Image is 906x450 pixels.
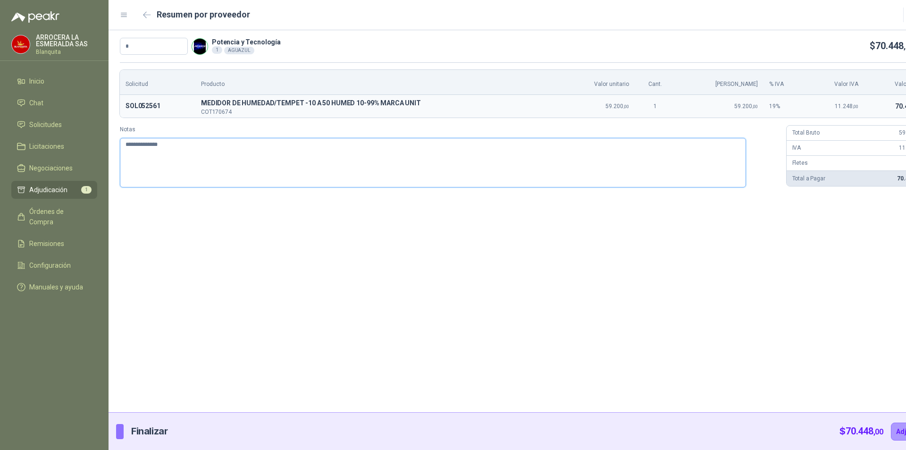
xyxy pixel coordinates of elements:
[11,94,97,112] a: Chat
[36,49,97,55] p: Blanquita
[11,116,97,134] a: Solicitudes
[224,47,254,54] div: AGUAZUL
[676,70,764,95] th: [PERSON_NAME]
[29,163,73,173] span: Negociaciones
[11,278,97,296] a: Manuales y ayuda
[792,174,825,183] p: Total a Pagar
[835,103,858,110] span: 11.248
[635,95,676,118] td: 1
[873,427,883,436] span: ,00
[846,425,883,437] span: 70.448
[734,103,758,110] span: 59.200
[120,70,195,95] th: Solicitud
[792,159,808,168] p: Fletes
[212,39,281,45] p: Potencia y Tecnología
[635,70,676,95] th: Cant.
[11,159,97,177] a: Negociaciones
[29,76,44,86] span: Inicio
[839,424,883,439] p: $
[29,260,71,271] span: Configuración
[157,8,250,21] h2: Resumen por proveedor
[201,98,554,109] p: M
[201,109,554,115] p: COT170674
[131,424,168,439] p: Finalizar
[212,46,222,54] div: 1
[29,206,88,227] span: Órdenes de Compra
[11,256,97,274] a: Configuración
[752,104,758,109] span: ,00
[763,70,806,95] th: % IVA
[120,125,779,134] label: Notas
[853,104,858,109] span: ,00
[36,34,97,47] p: ARROCERA LA ESMERALDA SAS
[29,238,64,249] span: Remisiones
[81,186,92,194] span: 1
[201,98,554,109] span: MEDIDOR DE HUMEDAD/TEMPET -10 A 50 HUMED 10-99% MARCA UNIT
[11,235,97,253] a: Remisiones
[29,119,62,130] span: Solicitudes
[192,39,208,54] img: Company Logo
[11,72,97,90] a: Inicio
[11,203,97,231] a: Órdenes de Compra
[29,185,67,195] span: Adjudicación
[29,98,43,108] span: Chat
[792,144,801,153] p: IVA
[559,70,635,95] th: Valor unitario
[11,137,97,155] a: Licitaciones
[195,70,559,95] th: Producto
[763,95,806,118] td: 19 %
[29,141,64,152] span: Licitaciones
[792,128,820,137] p: Total Bruto
[12,35,30,53] img: Company Logo
[11,181,97,199] a: Adjudicación1
[623,104,629,109] span: ,00
[605,103,629,110] span: 59.200
[29,282,83,292] span: Manuales y ayuda
[806,70,864,95] th: Valor IVA
[126,101,190,112] p: SOL052561
[11,11,59,23] img: Logo peakr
